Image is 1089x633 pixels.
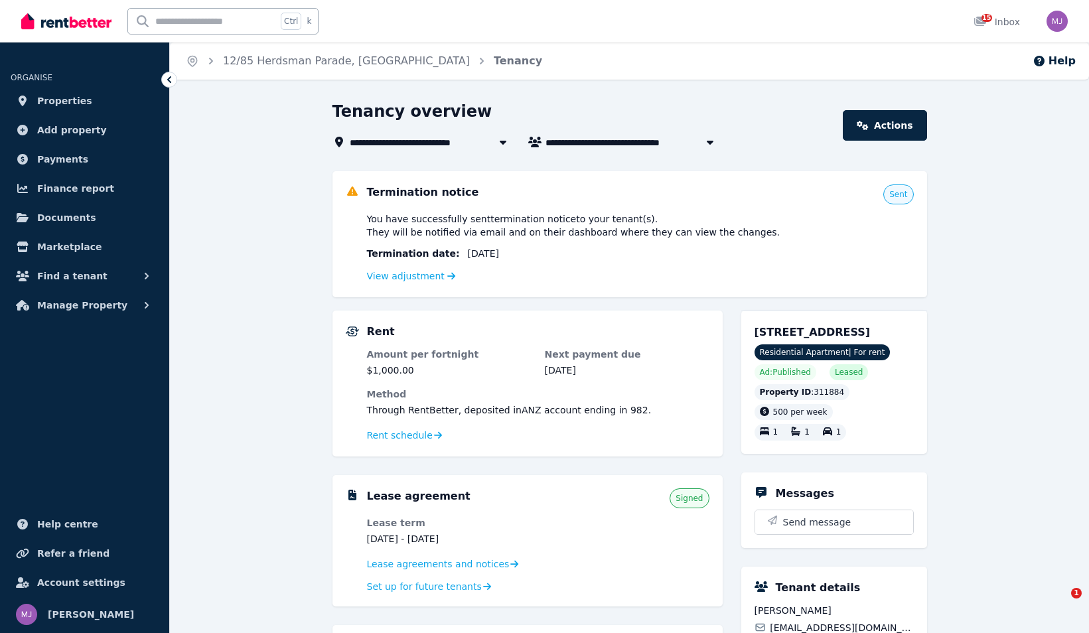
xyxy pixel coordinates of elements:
[755,604,914,617] span: [PERSON_NAME]
[11,146,159,173] a: Payments
[545,364,709,377] dd: [DATE]
[367,532,532,545] dd: [DATE] - [DATE]
[974,15,1020,29] div: Inbox
[804,428,810,437] span: 1
[843,110,926,141] a: Actions
[48,606,134,622] span: [PERSON_NAME]
[545,348,709,361] dt: Next payment due
[367,348,532,361] dt: Amount per fortnight
[1047,11,1068,32] img: Michelle Johnston
[11,263,159,289] button: Find a tenant
[37,122,107,138] span: Add property
[367,557,519,571] a: Lease agreements and notices
[21,11,111,31] img: RentBetter
[11,234,159,260] a: Marketplace
[367,184,479,200] h5: Termination notice
[367,212,780,239] span: You have successfully sent termination notice to your tenant(s) . They will be notified via email...
[755,326,871,338] span: [STREET_ADDRESS]
[223,54,470,67] a: 12/85 Herdsman Parade, [GEOGRAPHIC_DATA]
[16,604,37,625] img: Michelle Johnston
[11,88,159,114] a: Properties
[11,511,159,537] a: Help centre
[367,387,709,401] dt: Method
[346,326,359,336] img: Rental Payments
[494,54,542,67] a: Tenancy
[676,493,703,504] span: Signed
[367,516,532,529] dt: Lease term
[11,540,159,567] a: Refer a friend
[836,428,841,437] span: 1
[37,268,108,284] span: Find a tenant
[37,93,92,109] span: Properties
[755,510,913,534] button: Send message
[776,486,834,502] h5: Messages
[11,117,159,143] a: Add property
[37,239,102,255] span: Marketplace
[760,367,811,378] span: Ad: Published
[37,151,88,167] span: Payments
[170,42,558,80] nav: Breadcrumb
[11,204,159,231] a: Documents
[783,516,851,529] span: Send message
[760,387,812,397] span: Property ID
[367,580,482,593] span: Set up for future tenants
[332,101,492,122] h1: Tenancy overview
[367,364,532,377] dd: $1,000.00
[889,189,907,200] span: Sent
[37,210,96,226] span: Documents
[367,405,652,415] span: Through RentBetter , deposited in ANZ account ending in 982 .
[1033,53,1076,69] button: Help
[367,580,492,593] a: Set up for future tenants
[11,569,159,596] a: Account settings
[11,175,159,202] a: Finance report
[835,367,863,378] span: Leased
[776,580,861,596] h5: Tenant details
[1044,588,1076,620] iframe: Intercom live chat
[773,428,778,437] span: 1
[11,73,52,82] span: ORGANISE
[755,344,891,360] span: Residential Apartment | For rent
[37,297,127,313] span: Manage Property
[37,545,109,561] span: Refer a friend
[37,180,114,196] span: Finance report
[981,14,992,22] span: 15
[281,13,301,30] span: Ctrl
[11,292,159,318] button: Manage Property
[1071,588,1082,598] span: 1
[367,429,433,442] span: Rent schedule
[367,429,443,442] a: Rent schedule
[367,324,395,340] h5: Rent
[37,575,125,591] span: Account settings
[367,488,471,504] h5: Lease agreement
[755,384,850,400] div: : 311884
[367,557,510,571] span: Lease agreements and notices
[37,516,98,532] span: Help centre
[307,16,311,27] span: k
[367,247,460,260] span: Termination date :
[468,247,499,260] span: [DATE]
[773,407,828,417] span: 500 per week
[367,271,456,281] a: View adjustment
